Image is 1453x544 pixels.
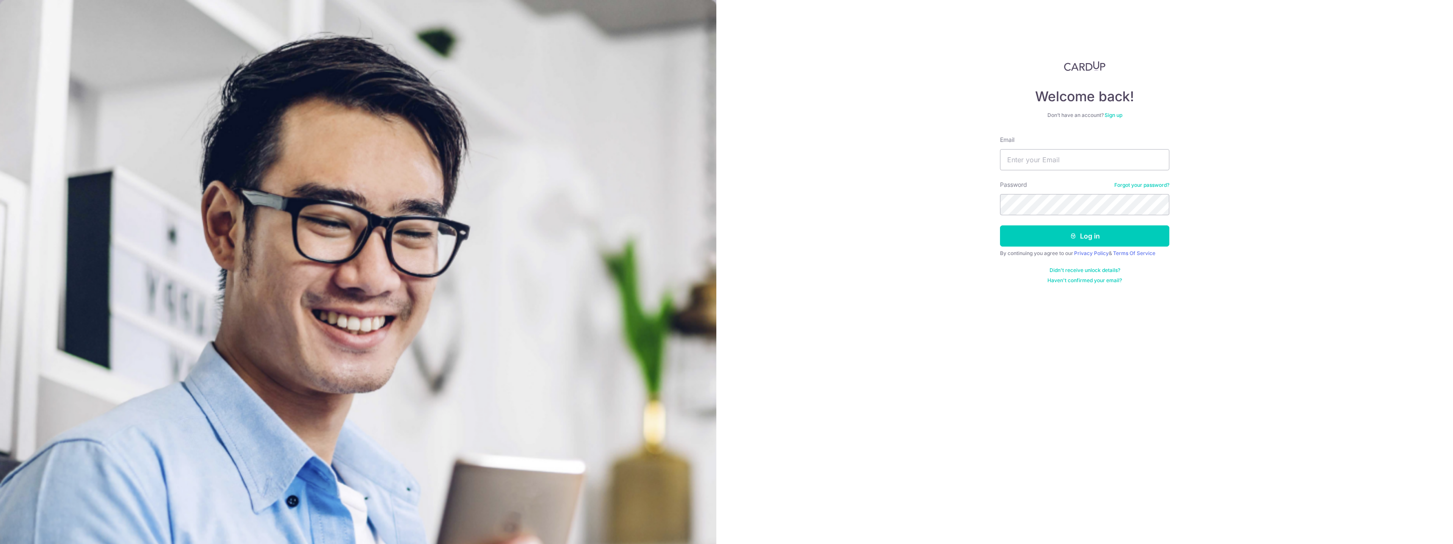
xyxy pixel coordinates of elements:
[1064,61,1105,71] img: CardUp Logo
[1000,136,1014,144] label: Email
[1000,112,1169,119] div: Don’t have an account?
[1114,182,1169,189] a: Forgot your password?
[1000,180,1027,189] label: Password
[1050,267,1120,274] a: Didn't receive unlock details?
[1113,250,1155,256] a: Terms Of Service
[1105,112,1122,118] a: Sign up
[1000,250,1169,257] div: By continuing you agree to our &
[1047,277,1122,284] a: Haven't confirmed your email?
[1000,88,1169,105] h4: Welcome back!
[1000,149,1169,170] input: Enter your Email
[1074,250,1109,256] a: Privacy Policy
[1000,225,1169,247] button: Log in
